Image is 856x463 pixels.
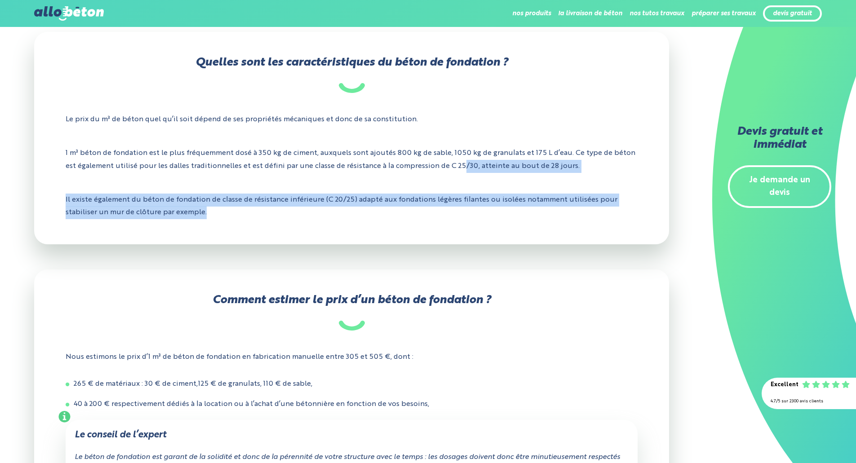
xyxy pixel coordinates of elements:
[66,106,638,133] p: Le prix du m³ de béton quel qu’il soit dépend de ses propriétés mécaniques et donc de sa constitu...
[558,3,622,24] li: la livraison de béton
[630,3,684,24] li: nos tutos travaux
[66,344,638,370] p: Nous estimons le prix d’1 m³ de béton de fondation en fabrication manuelle entre 305 et 505 €, do...
[66,187,638,226] p: Il existe également du béton de fondation de classe de résistance inférieure (C 20/25) adapté aux...
[66,140,638,180] p: 1 m³ béton de fondation est le plus fréquemment dosé à 350 kg de ciment, auxquels sont ajoutés 80...
[771,395,847,408] div: 4.7/5 sur 2300 avis clients
[771,379,798,392] div: Excellent
[66,294,638,331] h2: Comment estimer le prix d’un béton de fondation ?
[773,10,812,18] a: devis gratuit
[66,378,638,391] li: 265 € de matériaux : 30 € de ciment,125 € de granulats, 110 € de sable,
[75,430,166,440] i: Le conseil de l’expert
[512,3,551,24] li: nos produits
[728,126,831,152] h2: Devis gratuit et immédiat
[34,6,103,21] img: allobéton
[728,165,831,208] a: Je demande un devis
[66,57,638,93] h2: Quelles sont les caractéristiques du béton de fondation ?
[692,3,756,24] li: préparer ses travaux
[66,398,638,411] li: 40 à 200 € respectivement dédiés à la location ou à l’achat d’une bétonnière en fonction de vos b...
